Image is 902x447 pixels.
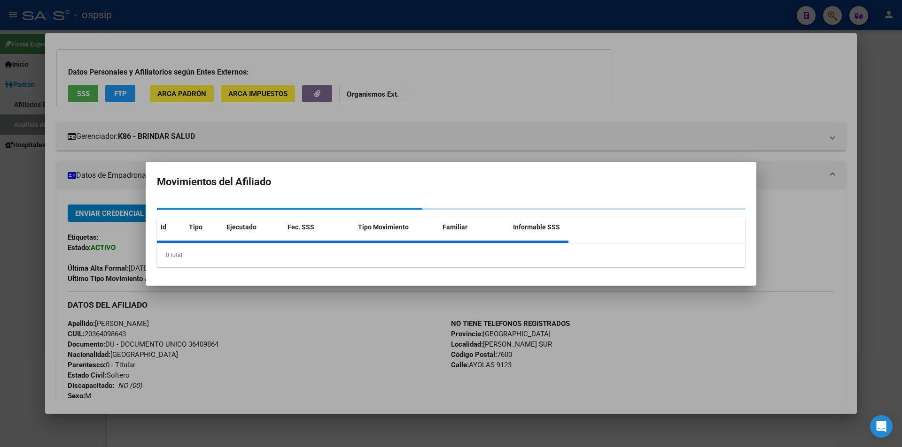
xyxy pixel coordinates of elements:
[288,223,314,231] span: Fec. SSS
[157,243,745,267] div: 0 total
[354,217,439,237] datatable-header-cell: Tipo Movimiento
[157,217,185,237] datatable-header-cell: Id
[185,217,223,237] datatable-header-cell: Tipo
[439,217,509,237] datatable-header-cell: Familiar
[157,173,745,191] h2: Movimientos del Afiliado
[161,223,166,231] span: Id
[870,415,893,438] div: Open Intercom Messenger
[189,223,202,231] span: Tipo
[223,217,284,237] datatable-header-cell: Ejecutado
[443,223,467,231] span: Familiar
[358,223,409,231] span: Tipo Movimiento
[513,223,560,231] span: Informable SSS
[226,223,257,231] span: Ejecutado
[509,217,580,237] datatable-header-cell: Informable SSS
[284,217,354,237] datatable-header-cell: Fec. SSS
